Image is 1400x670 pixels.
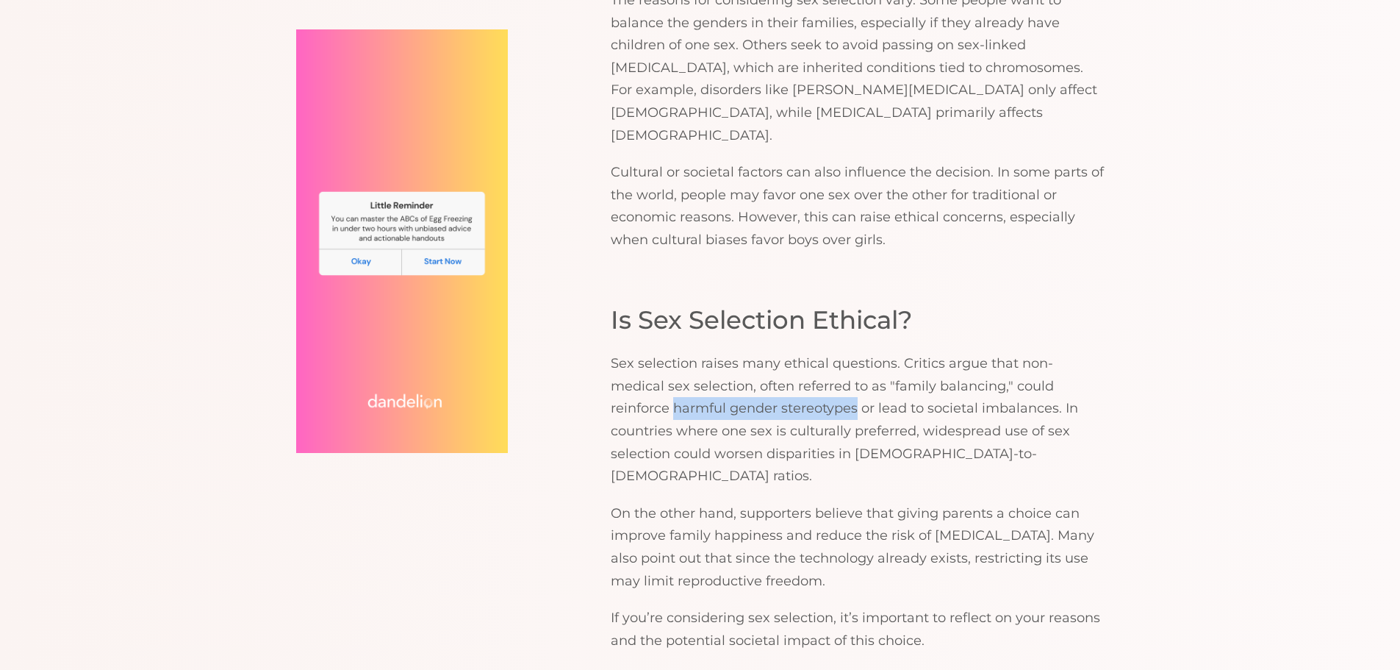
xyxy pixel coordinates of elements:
p: If you’re considering sex selection, it’s important to reflect on your reasons and the potential ... [611,607,1105,652]
p: Sex selection raises many ethical questions. Critics argue that non-medical sex selection, often ... [611,352,1105,488]
img: dandelion-egg-freezing-reminder [296,29,508,453]
p: On the other hand, supporters believe that giving parents a choice can improve family happiness a... [611,502,1105,592]
p: Cultural or societal factors can also influence the decision. In some parts of the world, people ... [611,161,1105,251]
h2: Is Sex Selection Ethical? [611,303,1105,338]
